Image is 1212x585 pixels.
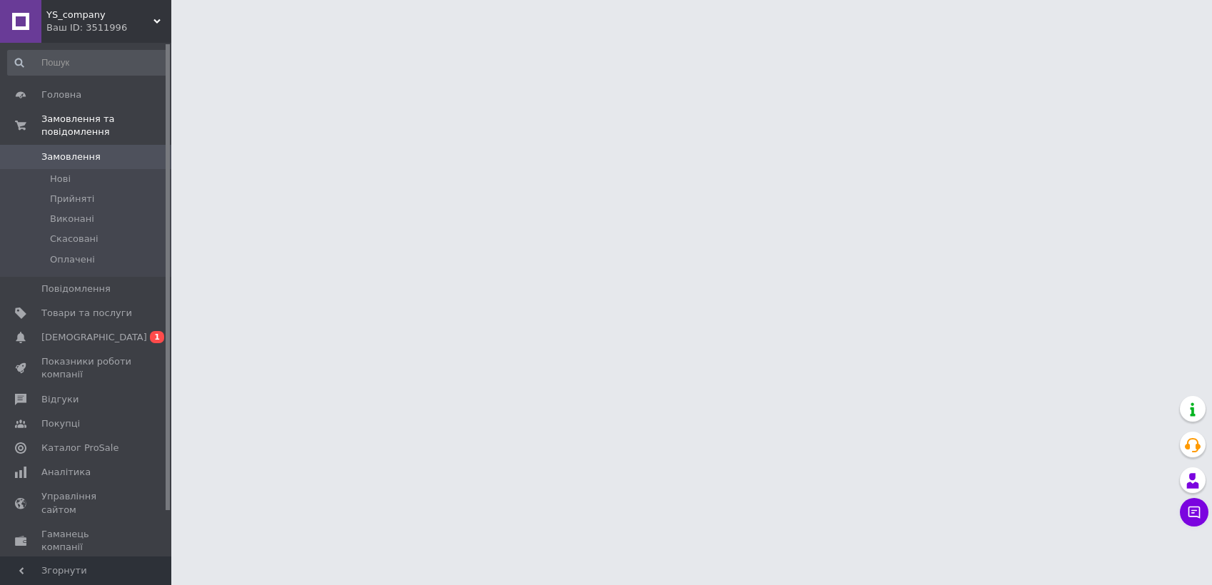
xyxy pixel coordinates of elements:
div: Ваш ID: 3511996 [46,21,171,34]
span: Оплачені [50,253,95,266]
span: Покупці [41,417,80,430]
input: Пошук [7,50,168,76]
span: Головна [41,88,81,101]
span: Показники роботи компанії [41,355,132,381]
span: 1 [150,331,164,343]
span: Каталог ProSale [41,442,118,454]
span: YS_company [46,9,153,21]
span: Виконані [50,213,94,225]
span: Аналітика [41,466,91,479]
span: [DEMOGRAPHIC_DATA] [41,331,147,344]
span: Гаманець компанії [41,528,132,554]
span: Нові [50,173,71,185]
span: Замовлення та повідомлення [41,113,171,138]
span: Товари та послуги [41,307,132,320]
span: Відгуки [41,393,79,406]
span: Повідомлення [41,283,111,295]
span: Прийняті [50,193,94,205]
span: Скасовані [50,233,99,245]
span: Замовлення [41,151,101,163]
span: Управління сайтом [41,490,132,516]
button: Чат з покупцем [1180,498,1208,526]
